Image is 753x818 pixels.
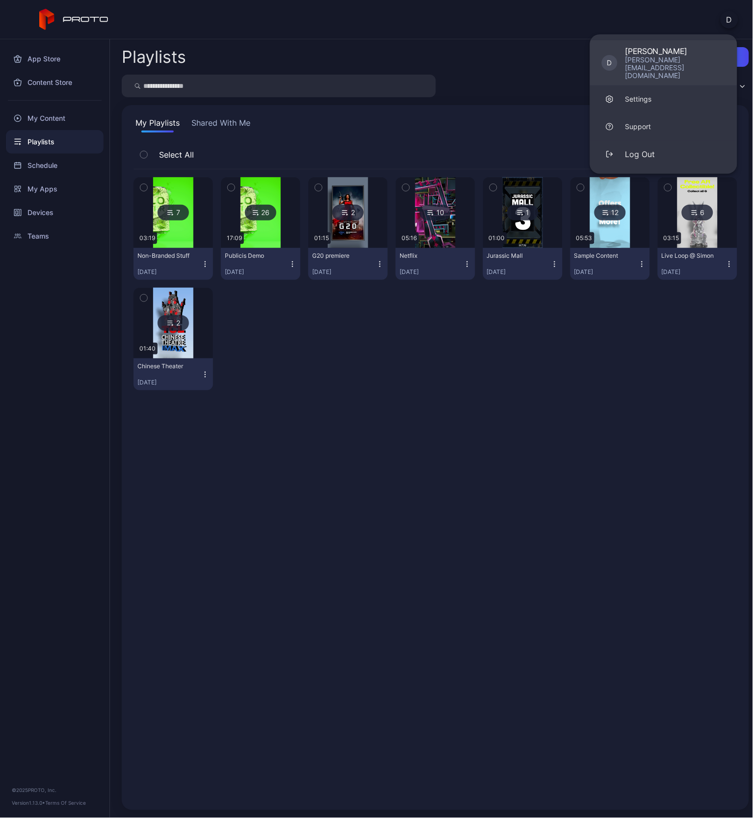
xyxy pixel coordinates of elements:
div: Settings [625,94,652,104]
div: [DATE] [137,379,201,386]
div: 01:00 [487,232,507,244]
div: [DATE] [137,268,201,276]
div: Support [625,122,651,132]
a: Content Store [6,71,104,94]
div: 2 [332,205,364,220]
a: Teams [6,224,104,248]
a: Support [590,113,737,140]
a: Schedule [6,154,104,177]
button: Sample Content[DATE] [570,248,650,280]
a: Devices [6,201,104,224]
span: Select All [154,149,194,161]
div: Netflix [400,252,454,260]
div: D [602,55,618,71]
h2: Playlists [122,48,186,66]
a: My Content [6,107,104,130]
div: 10 [420,205,451,220]
button: Non-Branded Stuff[DATE] [134,248,213,280]
div: 2 [158,315,189,331]
div: Chinese Theater [137,362,191,370]
div: G20 premiere [312,252,366,260]
div: Jurassic Mall [487,252,541,260]
div: 01:15 [312,232,331,244]
div: 12 [594,205,626,220]
a: Terms Of Service [45,800,86,806]
button: D [721,11,738,28]
div: [DATE] [225,268,289,276]
div: Non-Branded Stuff [137,252,191,260]
button: Shared With Me [189,117,252,133]
div: [PERSON_NAME][EMAIL_ADDRESS][DOMAIN_NAME] [625,56,726,80]
div: Live Loop @ Simon [662,252,716,260]
a: My Apps [6,177,104,201]
div: 17:09 [225,232,244,244]
button: Jurassic Mall[DATE] [483,248,563,280]
div: Log Out [625,148,655,160]
div: 05:53 [574,232,594,244]
div: 01:40 [137,343,158,354]
div: Publicis Demo [225,252,279,260]
div: 26 [245,205,276,220]
button: G20 premiere[DATE] [308,248,388,280]
a: App Store [6,47,104,71]
div: © 2025 PROTO, Inc. [12,787,98,794]
button: Chinese Theater[DATE] [134,358,213,390]
button: Log Out [590,140,737,168]
a: Settings [590,85,737,113]
div: [DATE] [400,268,463,276]
div: 03:19 [137,232,157,244]
div: 1 [507,205,538,220]
span: Version 1.13.0 • [12,800,45,806]
div: [DATE] [574,268,638,276]
div: [DATE] [662,268,726,276]
a: Playlists [6,130,104,154]
button: My Playlists [134,117,182,133]
button: Publicis Demo[DATE] [221,248,300,280]
div: Sample Content [574,252,628,260]
button: Netflix[DATE] [396,248,475,280]
div: 03:15 [662,232,681,244]
button: Live Loop @ Simon[DATE] [658,248,737,280]
div: [DATE] [312,268,376,276]
div: [DATE] [487,268,551,276]
div: 7 [158,205,189,220]
a: D[PERSON_NAME][PERSON_NAME][EMAIL_ADDRESS][DOMAIN_NAME] [590,40,737,85]
div: 05:16 [400,232,419,244]
div: [PERSON_NAME] [625,46,726,56]
div: 6 [682,205,713,220]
